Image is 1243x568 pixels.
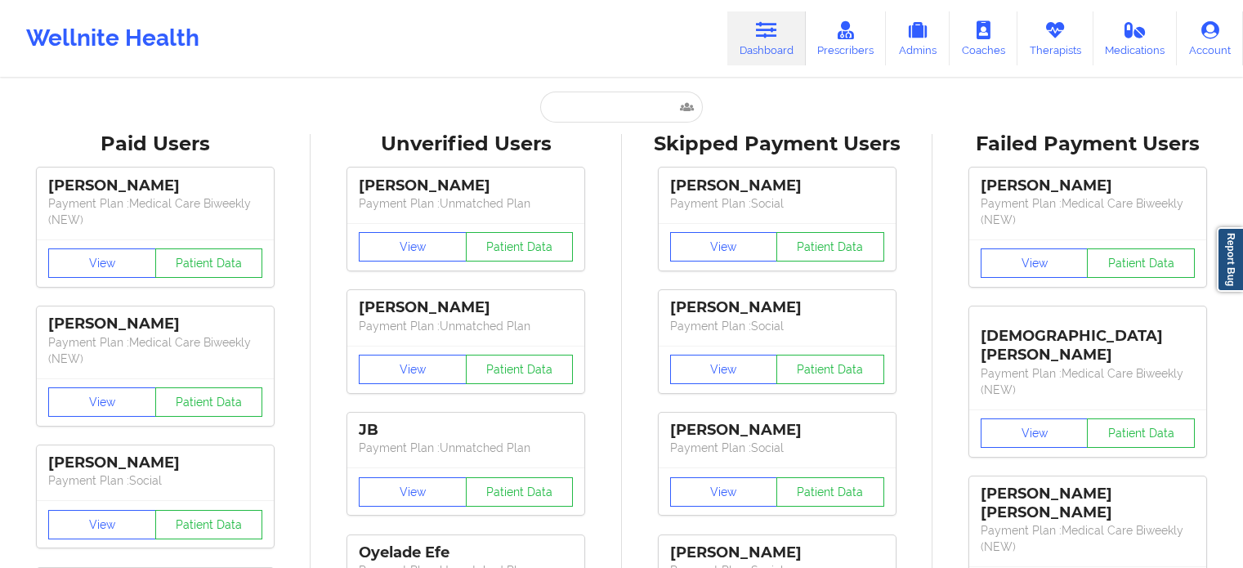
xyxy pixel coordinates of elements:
button: Patient Data [466,477,574,507]
div: [PERSON_NAME] [PERSON_NAME] [981,485,1195,522]
div: Unverified Users [322,132,610,157]
button: Patient Data [155,510,263,539]
button: View [48,387,156,417]
div: [PERSON_NAME] [670,543,884,562]
div: [PERSON_NAME] [48,177,262,195]
p: Payment Plan : Unmatched Plan [359,318,573,334]
button: Patient Data [776,477,884,507]
button: View [981,248,1089,278]
button: Patient Data [1087,248,1195,278]
div: [PERSON_NAME] [359,177,573,195]
p: Payment Plan : Medical Care Biweekly (NEW) [48,334,262,367]
p: Payment Plan : Medical Care Biweekly (NEW) [981,522,1195,555]
p: Payment Plan : Social [670,195,884,212]
a: Therapists [1017,11,1093,65]
button: Patient Data [776,355,884,384]
button: View [48,248,156,278]
a: Coaches [950,11,1017,65]
div: [PERSON_NAME] [981,177,1195,195]
div: [DEMOGRAPHIC_DATA][PERSON_NAME] [981,315,1195,365]
button: View [670,355,778,384]
a: Admins [886,11,950,65]
button: Patient Data [155,387,263,417]
button: View [359,355,467,384]
p: Payment Plan : Social [670,318,884,334]
p: Payment Plan : Medical Care Biweekly (NEW) [981,365,1195,398]
button: View [670,232,778,262]
p: Payment Plan : Medical Care Biweekly (NEW) [48,195,262,228]
div: [PERSON_NAME] [48,454,262,472]
button: View [48,510,156,539]
div: JB [359,421,573,440]
p: Payment Plan : Medical Care Biweekly (NEW) [981,195,1195,228]
p: Payment Plan : Unmatched Plan [359,195,573,212]
button: View [359,477,467,507]
div: Oyelade Efe [359,543,573,562]
button: View [981,418,1089,448]
div: [PERSON_NAME] [359,298,573,317]
button: Patient Data [1087,418,1195,448]
button: Patient Data [466,355,574,384]
div: [PERSON_NAME] [48,315,262,333]
div: Skipped Payment Users [633,132,921,157]
a: Dashboard [727,11,806,65]
div: Failed Payment Users [944,132,1232,157]
div: [PERSON_NAME] [670,298,884,317]
p: Payment Plan : Social [670,440,884,456]
button: Patient Data [466,232,574,262]
a: Account [1177,11,1243,65]
a: Prescribers [806,11,887,65]
div: Paid Users [11,132,299,157]
div: [PERSON_NAME] [670,421,884,440]
button: Patient Data [155,248,263,278]
button: View [359,232,467,262]
p: Payment Plan : Social [48,472,262,489]
a: Report Bug [1217,227,1243,292]
a: Medications [1093,11,1178,65]
p: Payment Plan : Unmatched Plan [359,440,573,456]
button: Patient Data [776,232,884,262]
button: View [670,477,778,507]
div: [PERSON_NAME] [670,177,884,195]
